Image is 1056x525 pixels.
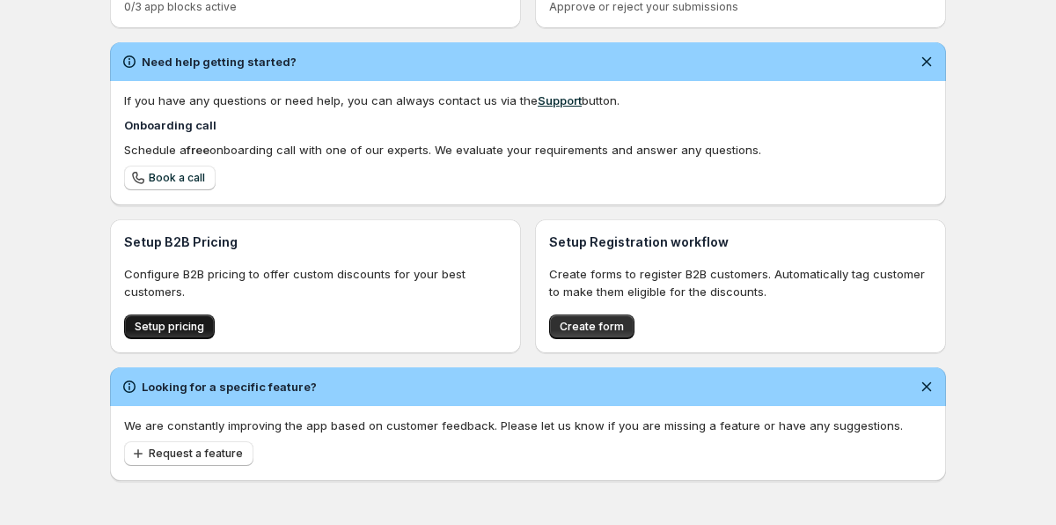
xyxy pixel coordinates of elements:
[142,378,317,396] h2: Looking for a specific feature?
[149,171,205,185] span: Book a call
[124,166,216,190] a: Book a call
[187,143,209,157] b: free
[124,141,932,159] div: Schedule a onboarding call with one of our experts. We evaluate your requirements and answer any ...
[560,320,624,334] span: Create form
[135,320,204,334] span: Setup pricing
[538,93,582,107] a: Support
[914,49,939,74] button: Dismiss notification
[149,447,243,461] span: Request a feature
[124,265,507,300] p: Configure B2B pricing to offer custom discounts for your best customers.
[549,265,932,300] p: Create forms to register B2B customers. Automatically tag customer to make them eligible for the ...
[914,374,939,399] button: Dismiss notification
[124,92,932,109] div: If you have any questions or need help, you can always contact us via the button.
[142,53,297,70] h2: Need help getting started?
[124,314,215,339] button: Setup pricing
[549,233,932,251] h3: Setup Registration workflow
[549,314,634,339] button: Create form
[124,116,932,134] h4: Onboarding call
[124,441,253,466] button: Request a feature
[124,233,507,251] h3: Setup B2B Pricing
[124,417,932,434] p: We are constantly improving the app based on customer feedback. Please let us know if you are mis...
